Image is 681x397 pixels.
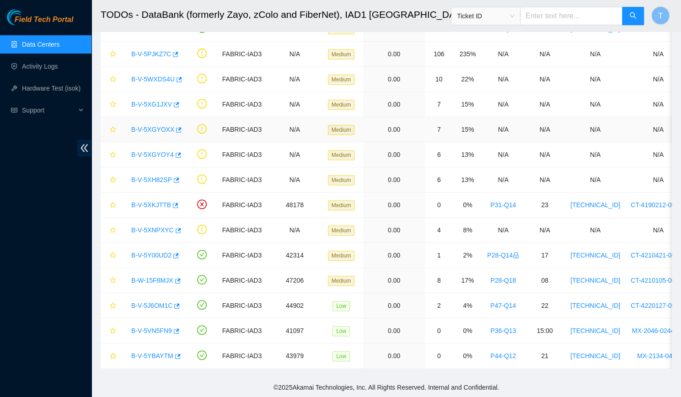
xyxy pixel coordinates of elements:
[453,343,482,369] td: 0%
[490,277,516,284] a: P28-Q18
[453,193,482,218] td: 0%
[22,85,80,92] a: Hardware Test (isok)
[524,142,565,167] td: N/A
[570,352,620,359] a: [TECHNICAL_ID]
[513,252,519,258] span: lock
[363,343,424,369] td: 0.00
[328,100,355,110] span: Medium
[524,318,565,343] td: 15:00
[453,92,482,117] td: 15%
[217,343,267,369] td: FABRIC-IAD3
[490,327,516,334] a: P36-Q13
[217,243,267,268] td: FABRIC-IAD3
[524,117,565,142] td: N/A
[524,167,565,193] td: N/A
[570,201,620,209] a: [TECHNICAL_ID]
[106,47,117,61] button: star
[197,250,207,259] span: check-circle
[482,42,524,67] td: N/A
[217,117,267,142] td: FABRIC-IAD3
[425,293,453,318] td: 2
[267,92,323,117] td: N/A
[570,277,620,284] a: [TECHNICAL_ID]
[363,218,424,243] td: 0.00
[131,327,172,334] a: B-V-5VN5FN9
[106,273,117,288] button: star
[110,353,116,360] span: star
[524,268,565,293] td: 08
[217,67,267,92] td: FABRIC-IAD3
[22,63,58,70] a: Activity Logs
[453,142,482,167] td: 13%
[482,67,524,92] td: N/A
[197,199,207,209] span: close-circle
[453,117,482,142] td: 15%
[565,117,625,142] td: N/A
[328,75,355,85] span: Medium
[22,101,76,119] span: Support
[197,124,207,134] span: exclamation-circle
[490,352,516,359] a: P44-Q12
[328,251,355,261] span: Medium
[565,92,625,117] td: N/A
[131,352,173,359] a: B-V-5YBAYTM
[110,51,116,58] span: star
[524,92,565,117] td: N/A
[565,142,625,167] td: N/A
[131,201,171,209] a: B-V-5XKJTTB
[622,7,644,25] button: search
[110,177,116,184] span: star
[524,67,565,92] td: N/A
[490,201,516,209] a: P31-Q14
[91,378,681,397] footer: © 2025 Akamai Technologies, Inc. All Rights Reserved. Internal and Confidential.
[328,49,355,59] span: Medium
[197,48,207,58] span: exclamation-circle
[106,97,117,112] button: star
[363,117,424,142] td: 0.00
[267,42,323,67] td: N/A
[524,293,565,318] td: 22
[425,167,453,193] td: 6
[217,92,267,117] td: FABRIC-IAD3
[363,268,424,293] td: 0.00
[453,318,482,343] td: 0%
[15,16,73,24] span: Field Tech Portal
[425,243,453,268] td: 1
[524,343,565,369] td: 21
[267,67,323,92] td: N/A
[197,149,207,159] span: exclamation-circle
[110,76,116,83] span: star
[565,167,625,193] td: N/A
[106,223,117,237] button: star
[7,16,73,28] a: Akamai TechnologiesField Tech Portal
[487,252,519,259] a: P28-Q14lock
[328,175,355,185] span: Medium
[267,318,323,343] td: 41097
[425,142,453,167] td: 6
[131,252,172,259] a: B-V-5Y00UD2
[482,218,524,243] td: N/A
[453,218,482,243] td: 8%
[332,301,350,311] span: Low
[197,300,207,310] span: check-circle
[565,218,625,243] td: N/A
[524,243,565,268] td: 17
[363,67,424,92] td: 0.00
[110,252,116,259] span: star
[11,107,17,113] span: read
[106,122,117,137] button: star
[363,167,424,193] td: 0.00
[110,202,116,209] span: star
[217,167,267,193] td: FABRIC-IAD3
[106,248,117,263] button: star
[482,117,524,142] td: N/A
[106,298,117,313] button: star
[637,352,680,359] a: MX-2134-0421
[425,193,453,218] td: 0
[453,293,482,318] td: 4%
[453,268,482,293] td: 17%
[131,226,174,234] a: B-V-5XNPXYC
[328,200,355,210] span: Medium
[565,67,625,92] td: N/A
[106,323,117,338] button: star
